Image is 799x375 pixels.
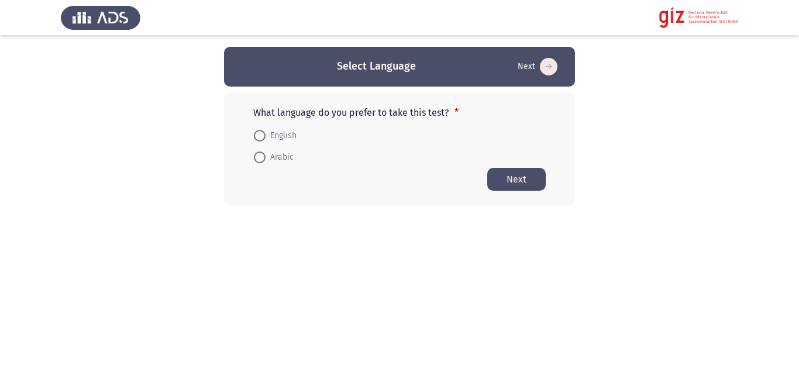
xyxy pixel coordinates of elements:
span: English [266,129,297,143]
p: What language do you prefer to take this test? [253,107,546,118]
h3: Select Language [337,59,416,74]
img: Assessment logo of GIZ Needs Assessment (Prone to Irregular Migration) [659,1,738,34]
button: Start assessment [514,57,561,76]
button: Start assessment [487,168,546,191]
img: Assess Talent Management logo [61,1,140,34]
span: Arabic [266,150,294,164]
